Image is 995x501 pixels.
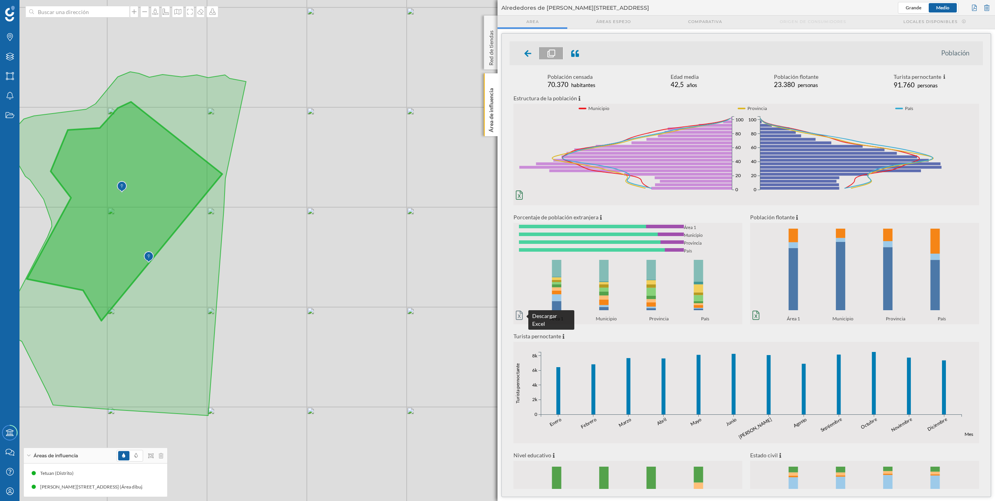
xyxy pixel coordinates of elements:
text: 40 [735,158,741,164]
p: Red de tiendas [487,27,495,66]
text: Febrero [580,416,597,430]
div: Tetuan (Distrito) [40,469,78,477]
span: Áreas espejo [596,19,631,25]
img: Marker [117,179,127,195]
text: Mayo [689,416,702,427]
p: Porcentaje de población extranjera [513,213,742,221]
span: Municipio [832,315,856,324]
text: 60 [735,145,741,151]
span: Origen de consumidores [780,19,846,25]
span: Soporte [16,5,43,12]
span: Area [526,19,539,25]
p: Estado civil [750,451,979,459]
text: 0 [754,187,756,192]
div: Edad media [671,73,699,81]
span: 23.380 [774,80,795,89]
span: años [687,82,697,88]
span: Áreas de influencia [34,452,78,459]
span: Provincia [886,315,908,324]
text: 20 [751,172,756,178]
span: personas [917,82,938,89]
div: Turista pernoctante [894,73,945,81]
text: 100 [748,117,756,123]
span: habitantes [571,82,595,88]
text: Enero [549,416,562,428]
p: Turista pernoctante [513,332,979,340]
text: Abril [656,416,667,426]
div: Población censada [547,73,595,81]
span: personas [798,82,818,88]
text: 20 [735,172,741,178]
text: Mes [965,431,973,437]
span: 70.370 [547,80,568,89]
p: Nivel educativo [513,451,742,459]
text: Junio [725,416,738,427]
p: Población flotante [750,213,979,221]
div: Descargar Excel [532,312,570,328]
text: 6k [532,367,538,373]
text: 0 [535,411,537,417]
span: Municipio [596,315,619,324]
p: Estructura de la población [513,94,979,102]
img: Geoblink Logo [5,6,15,21]
text: 2k [532,397,538,403]
text: Noviembre [890,416,913,433]
span: País [905,105,913,112]
span: Grande [906,5,921,11]
span: Locales disponibles [903,19,958,25]
div: [PERSON_NAME][STREET_ADDRESS] (Área dibujada) [40,483,155,491]
text: 60 [751,145,756,151]
span: Provincia [747,105,767,112]
span: Municipio [588,105,609,112]
text: Octubre [860,416,878,430]
text: 100 [735,117,744,123]
span: País [701,315,712,324]
span: 42,5 [671,80,684,89]
text: Marzo [618,416,632,428]
text: 40 [751,158,756,164]
li: Población [941,49,977,57]
span: Alrededores de [PERSON_NAME][STREET_ADDRESS] [501,4,649,12]
text: 0 [735,187,738,192]
span: Comparativa [688,19,722,25]
text: 80 [735,131,741,137]
img: Marker [144,249,154,265]
text: 8k [532,353,538,359]
text: Agosto [792,416,808,428]
span: Medio [936,5,949,11]
p: Área de influencia [487,85,495,132]
text: Septiembre [820,416,843,433]
span: Provincia [649,315,671,324]
div: Población flotante [774,73,818,81]
text: Turista pernoctante [515,363,521,403]
span: Área 1 [787,315,802,324]
span: País [938,315,948,324]
text: [PERSON_NAME] [738,416,773,440]
text: 4k [532,382,538,388]
span: 91.760 [894,81,915,89]
text: Diciembre [926,416,948,432]
text: 80 [751,131,756,137]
